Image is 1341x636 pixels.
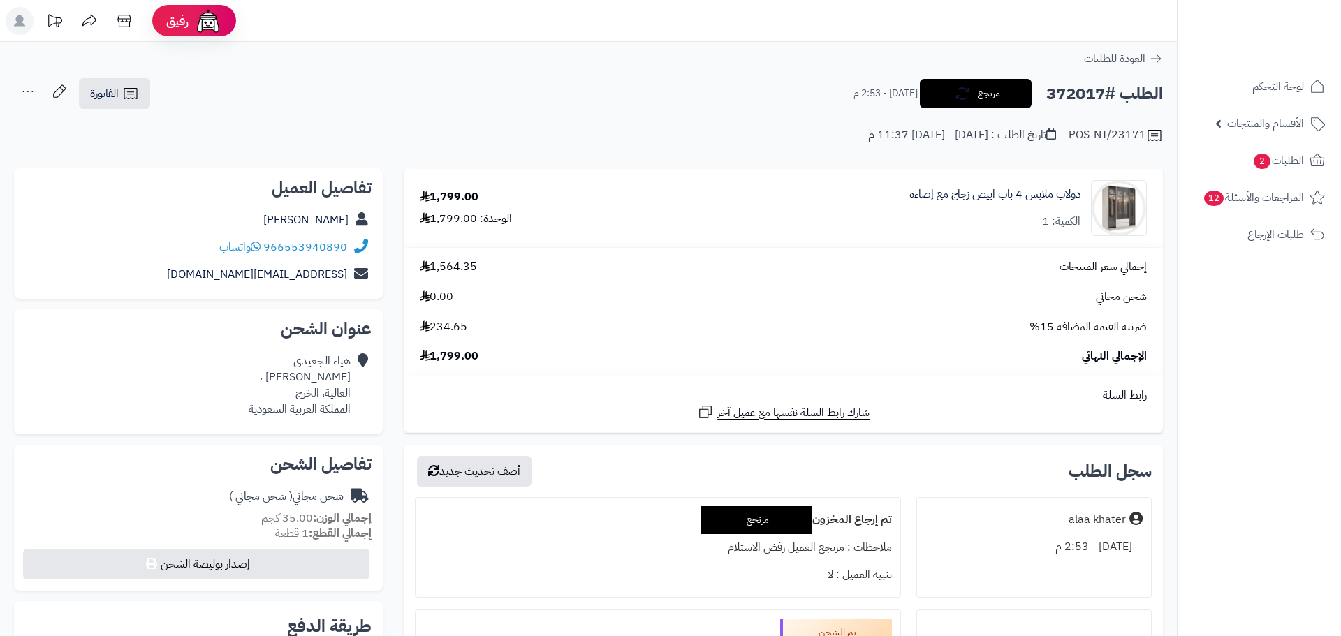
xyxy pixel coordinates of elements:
[263,239,347,256] a: 966553940890
[697,404,870,421] a: شارك رابط السلة نفسها مع عميل آخر
[1042,214,1080,230] div: الكمية: 1
[167,266,347,283] a: [EMAIL_ADDRESS][DOMAIN_NAME]
[1203,190,1224,207] span: 12
[1060,259,1147,275] span: إجمالي سعر المنتجات
[420,348,478,364] span: 1,799.00
[309,525,372,542] strong: إجمالي القطع:
[420,289,453,305] span: 0.00
[1247,225,1304,244] span: طلبات الإرجاع
[263,212,349,228] a: [PERSON_NAME]
[1252,77,1304,96] span: لوحة التحكم
[925,533,1143,561] div: [DATE] - 2:53 م
[90,85,119,102] span: الفاتورة
[1203,188,1304,207] span: المراجعات والأسئلة
[1186,218,1333,251] a: طلبات الإرجاع
[417,456,532,487] button: أضف تحديث جديد
[25,179,372,196] h2: تفاصيل العميل
[37,7,72,38] a: تحديثات المنصة
[420,211,512,227] div: الوحدة: 1,799.00
[1227,114,1304,133] span: الأقسام والمنتجات
[424,534,892,561] div: ملاحظات : مرتجع العميل رفض الاستلام
[868,127,1056,143] div: تاريخ الطلب : [DATE] - [DATE] 11:37 م
[1253,153,1271,170] span: 2
[1096,289,1147,305] span: شحن مجاني
[219,239,261,256] a: واتساب
[1252,151,1304,170] span: الطلبات
[1082,348,1147,364] span: الإجمالي النهائي
[25,456,372,473] h2: تفاصيل الشحن
[1069,512,1126,528] div: alaa khater
[261,510,372,526] small: 35.00 كجم
[1069,127,1163,144] div: POS-NT/23171
[409,387,1157,404] div: رابط السلة
[287,618,372,635] h2: طريقة الدفع
[229,488,293,505] span: ( شحن مجاني )
[313,510,372,526] strong: إجمالي الوزن:
[249,353,351,417] div: هياء الجعيدي [PERSON_NAME] ، العالية، الخرج المملكة العربية السعودية
[1084,50,1163,67] a: العودة للطلبات
[1046,80,1163,108] h2: الطلب #372017
[1092,180,1146,236] img: 1742133300-110103010020.1-90x90.jpg
[229,489,344,505] div: شحن مجاني
[420,319,467,335] span: 234.65
[812,511,892,528] b: تم إرجاع المخزون
[1186,70,1333,103] a: لوحة التحكم
[1186,181,1333,214] a: المراجعات والأسئلة12
[1029,319,1147,335] span: ضريبة القيمة المضافة 15%
[909,186,1080,202] a: دولاب ملابس 4 باب ابيض زجاج مع إضاءة
[194,7,222,35] img: ai-face.png
[420,259,477,275] span: 1,564.35
[23,549,369,579] button: إصدار بوليصة الشحن
[1246,10,1328,40] img: logo-2.png
[1084,50,1145,67] span: العودة للطلبات
[717,405,870,421] span: شارك رابط السلة نفسها مع عميل آخر
[275,525,372,542] small: 1 قطعة
[424,561,892,589] div: تنبيه العميل : لا
[166,13,189,29] span: رفيق
[1186,144,1333,177] a: الطلبات2
[701,506,812,534] div: مرتجع
[920,79,1032,108] button: مرتجع
[79,78,150,109] a: الفاتورة
[1069,463,1152,480] h3: سجل الطلب
[853,87,918,101] small: [DATE] - 2:53 م
[420,189,478,205] div: 1,799.00
[25,320,372,337] h2: عنوان الشحن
